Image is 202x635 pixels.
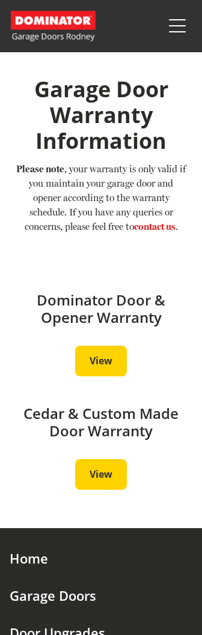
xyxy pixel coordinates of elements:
a: Garage Doors [10,577,199,615]
p: , your warranty is only valid if you maintain your garage door and opener according to the warran... [14,162,188,234]
h1: Garage Door Warranty Information [14,76,188,154]
h2: Cedar & Custom Made Door Warranty [14,405,188,440]
span: View [90,469,112,480]
strong: Please note [16,163,64,175]
a: View [75,459,127,490]
h2: Dominator Door & Opener Warranty [14,292,188,327]
button: Menu Button [163,11,192,40]
span: View [90,355,112,367]
div: Garage Doors [10,589,199,603]
a: contact us [134,221,176,232]
a: Home [10,540,199,577]
a: View [75,346,127,376]
div: Home [10,552,199,565]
